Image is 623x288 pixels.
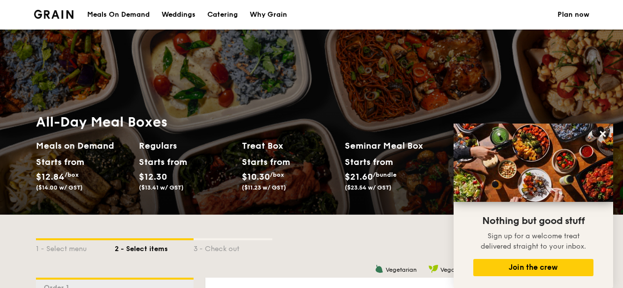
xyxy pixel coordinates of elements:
span: ($11.23 w/ GST) [242,184,286,191]
span: /bundle [373,171,396,178]
img: icon-vegetarian.fe4039eb.svg [375,264,384,273]
span: Vegan [440,266,459,273]
span: $12.30 [139,171,167,182]
img: DSC07876-Edit02-Large.jpeg [454,124,613,202]
span: ($13.41 w/ GST) [139,184,184,191]
div: Starts from [345,155,393,169]
span: $10.30 [242,171,270,182]
button: Close [595,126,611,142]
div: Starts from [139,155,183,169]
span: /box [65,171,79,178]
span: ($23.54 w/ GST) [345,184,392,191]
div: 2 - Select items [115,240,194,254]
span: ($14.00 w/ GST) [36,184,83,191]
h2: Treat Box [242,139,337,153]
a: Logotype [34,10,74,19]
h2: Regulars [139,139,234,153]
span: $12.84 [36,171,65,182]
div: Starts from [242,155,286,169]
span: Nothing but good stuff [482,215,585,227]
div: Starts from [36,155,80,169]
button: Join the crew [473,259,593,276]
span: /box [270,171,284,178]
img: icon-vegan.f8ff3823.svg [428,264,438,273]
div: 3 - Check out [194,240,272,254]
span: $21.60 [345,171,373,182]
span: Vegetarian [386,266,417,273]
h2: Seminar Meal Box [345,139,448,153]
div: 1 - Select menu [36,240,115,254]
span: Sign up for a welcome treat delivered straight to your inbox. [481,232,586,251]
h1: All-Day Meal Boxes [36,113,448,131]
h2: Meals on Demand [36,139,131,153]
img: Grain [34,10,74,19]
